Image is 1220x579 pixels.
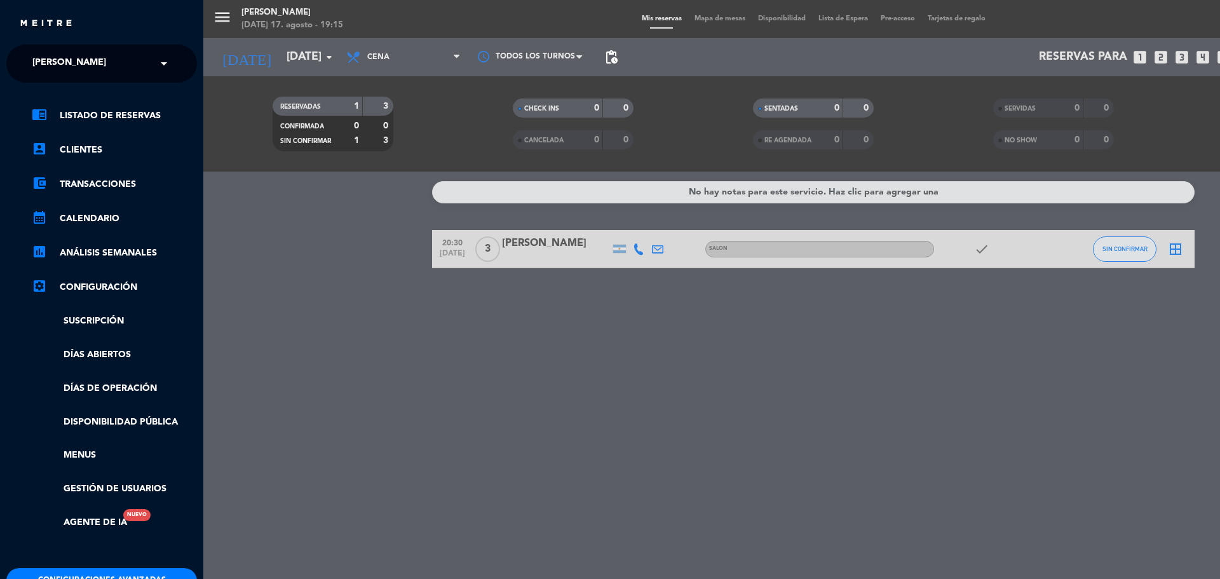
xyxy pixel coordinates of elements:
a: Días de Operación [32,381,197,396]
a: Agente de IANuevo [32,515,127,530]
i: calendar_month [32,210,47,225]
span: pending_actions [604,50,619,65]
i: account_balance_wallet [32,175,47,191]
div: Nuevo [123,509,151,521]
i: assessment [32,244,47,259]
i: settings_applications [32,278,47,294]
a: account_balance_walletTransacciones [32,177,197,192]
a: Suscripción [32,314,197,329]
a: Gestión de usuarios [32,482,197,496]
a: Configuración [32,280,197,295]
a: calendar_monthCalendario [32,211,197,226]
a: Disponibilidad pública [32,415,197,430]
i: account_box [32,141,47,156]
img: MEITRE [19,19,73,29]
a: chrome_reader_modeListado de Reservas [32,108,197,123]
a: assessmentANÁLISIS SEMANALES [32,245,197,261]
i: chrome_reader_mode [32,107,47,122]
a: Menus [32,448,197,463]
span: [PERSON_NAME] [32,50,106,77]
a: Días abiertos [32,348,197,362]
a: account_boxClientes [32,142,197,158]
